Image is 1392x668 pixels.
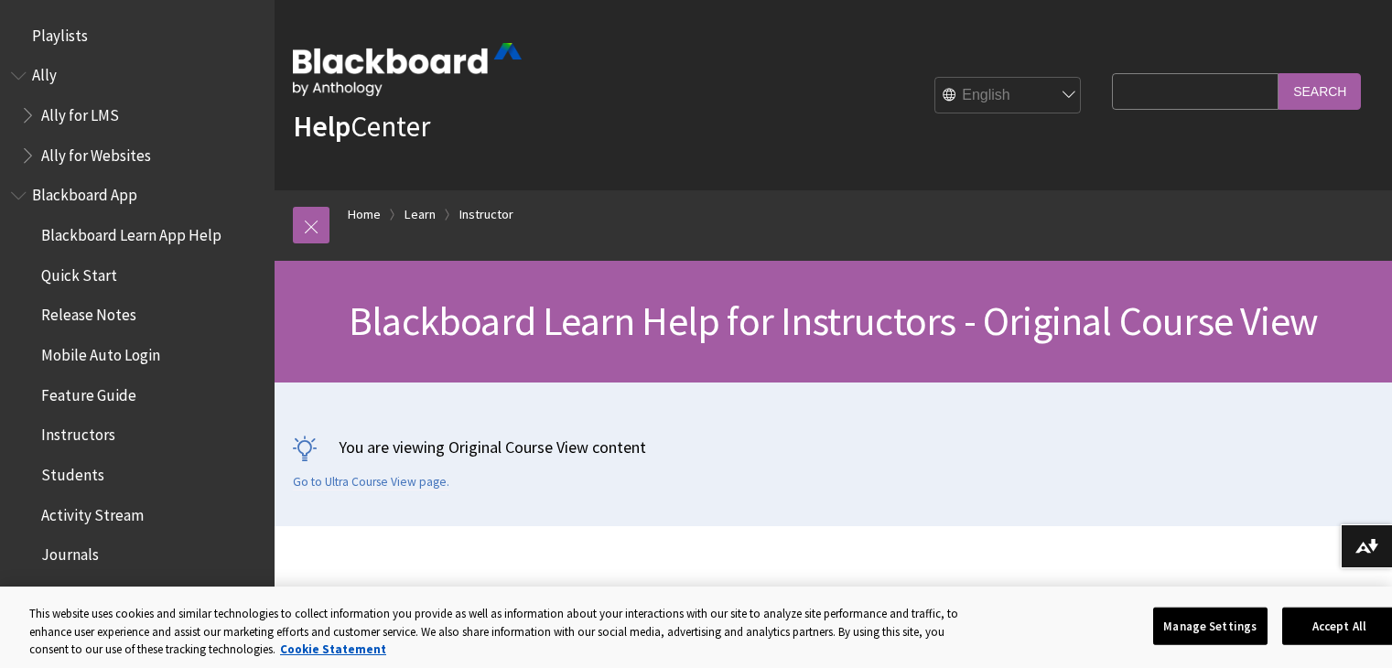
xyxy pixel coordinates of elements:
a: More information about your privacy, opens in a new tab [280,641,386,657]
a: Home [348,203,381,226]
span: Ally for LMS [41,100,119,124]
a: Instructor [459,203,513,226]
strong: Help [293,108,351,145]
a: Learn [405,203,436,226]
span: Quick Start [41,260,117,285]
span: Ally [32,60,57,85]
span: Blackboard Learn App Help [41,220,221,244]
span: Journals [41,540,99,565]
span: Release Notes [41,300,136,325]
span: Mobile Auto Login [41,339,160,364]
nav: Book outline for Anthology Ally Help [11,60,264,171]
span: Instructors [41,420,115,445]
img: Blackboard by Anthology [293,43,522,96]
span: Students [41,459,104,484]
span: Blackboard Learn Help for Instructors - Original Course View [349,296,1318,346]
nav: Book outline for Playlists [11,20,264,51]
div: This website uses cookies and similar technologies to collect information you provide as well as ... [29,605,975,659]
a: Go to Ultra Course View page. [293,474,449,490]
span: Ally for Websites [41,140,151,165]
button: Manage Settings [1153,607,1268,645]
span: Activity Stream [41,500,144,524]
a: HelpCenter [293,108,430,145]
span: Courses and Organizations [41,579,214,604]
span: Playlists [32,20,88,45]
p: You are viewing Original Course View content [293,436,1374,458]
input: Search [1279,73,1361,109]
span: Blackboard App [32,180,137,205]
select: Site Language Selector [935,78,1082,114]
span: Feature Guide [41,380,136,404]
